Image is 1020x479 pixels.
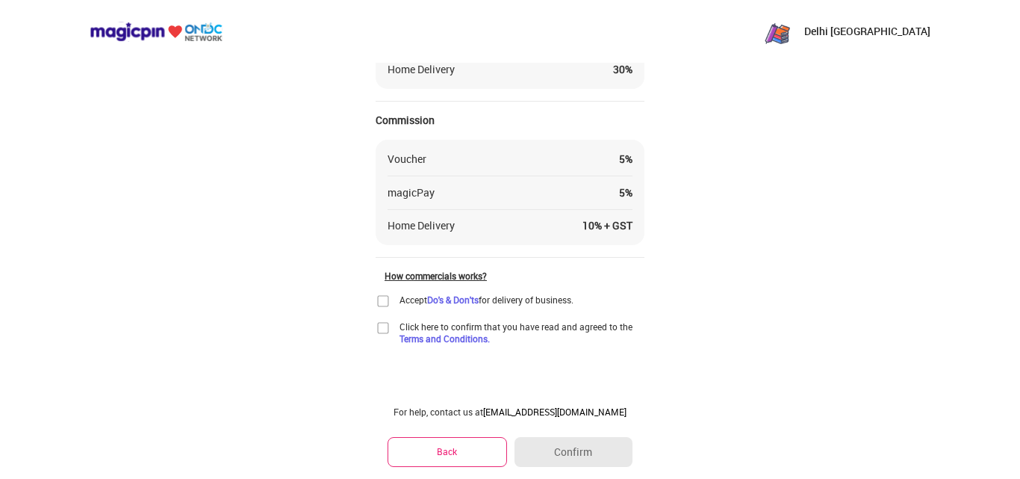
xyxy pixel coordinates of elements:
[376,321,391,336] img: home-delivery-unchecked-checkbox-icon.f10e6f61.svg
[514,437,632,467] button: Confirm
[427,294,479,306] a: Do's & Don'ts
[385,270,644,282] div: How commercials works?
[619,152,632,167] div: 5 %
[399,333,490,344] a: Terms and Conditions.
[483,406,626,418] a: [EMAIL_ADDRESS][DOMAIN_NAME]
[619,185,632,200] div: 5 %
[90,22,223,42] img: ondc-logo-new-small.8a59708e.svg
[762,16,792,46] img: _2br-RkfgTRnykd0UVQyGvH0sbPHuQGZScrxQdQmzPvuFt0-9dB0QlPjWpEl_AjxNKKg2CFE1qv2Sh5LL7NqJrvLJpSa
[376,113,644,128] div: Commission
[388,437,507,466] button: Back
[804,24,930,39] p: Delhi [GEOGRAPHIC_DATA]
[388,218,455,233] div: Home Delivery
[388,406,632,418] div: For help, contact us at
[388,152,426,167] div: Voucher
[399,294,573,306] div: Accept for delivery of business.
[388,185,435,200] div: magicPay
[399,321,644,344] span: Click here to confirm that you have read and agreed to the
[582,218,632,233] div: 10 % + GST
[376,294,391,309] img: home-delivery-unchecked-checkbox-icon.f10e6f61.svg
